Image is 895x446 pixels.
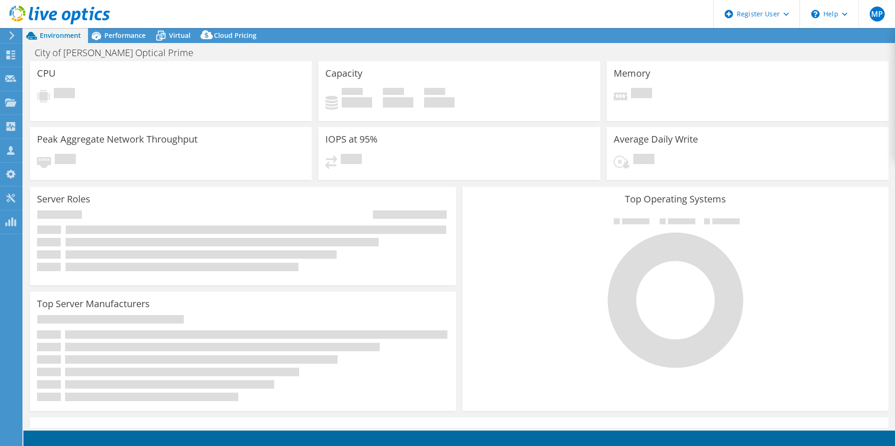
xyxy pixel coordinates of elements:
[325,134,378,144] h3: IOPS at 95%
[341,154,362,166] span: Pending
[383,88,404,97] span: Free
[631,88,652,101] span: Pending
[424,97,455,108] h4: 0 GiB
[342,97,372,108] h4: 0 GiB
[870,7,885,22] span: MP
[37,194,90,204] h3: Server Roles
[325,68,362,79] h3: Capacity
[104,31,146,40] span: Performance
[424,88,445,97] span: Total
[40,31,81,40] span: Environment
[30,48,208,58] h1: City of [PERSON_NAME] Optical Prime
[470,194,881,204] h3: Top Operating Systems
[37,134,198,144] h3: Peak Aggregate Network Throughput
[811,10,820,18] svg: \n
[214,31,257,40] span: Cloud Pricing
[37,299,150,309] h3: Top Server Manufacturers
[614,68,650,79] h3: Memory
[169,31,191,40] span: Virtual
[55,154,76,166] span: Pending
[37,68,56,79] h3: CPU
[342,88,363,97] span: Used
[614,134,698,144] h3: Average Daily Write
[54,88,75,101] span: Pending
[383,97,413,108] h4: 0 GiB
[633,154,654,166] span: Pending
